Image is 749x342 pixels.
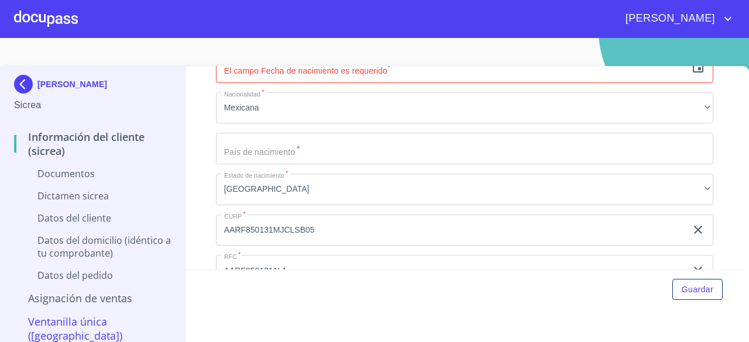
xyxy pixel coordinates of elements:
[14,189,171,202] p: Dictamen Sicrea
[14,130,171,158] p: Información del Cliente (Sicrea)
[691,223,705,237] button: clear input
[14,234,171,260] p: Datos del domicilio (idéntico a tu comprobante)
[14,269,171,282] p: Datos del pedido
[14,98,171,112] p: Sicrea
[617,9,735,28] button: account of current user
[37,80,107,89] p: [PERSON_NAME]
[14,291,171,305] p: Asignación de Ventas
[691,264,705,278] button: clear input
[216,174,713,205] div: [GEOGRAPHIC_DATA]
[617,9,721,28] span: [PERSON_NAME]
[216,92,713,124] div: Mexicana
[672,279,723,300] button: Guardar
[14,167,171,180] p: Documentos
[14,75,37,94] img: Docupass spot blue
[682,282,713,297] span: Guardar
[14,212,171,224] p: Datos del cliente
[14,75,171,98] div: [PERSON_NAME]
